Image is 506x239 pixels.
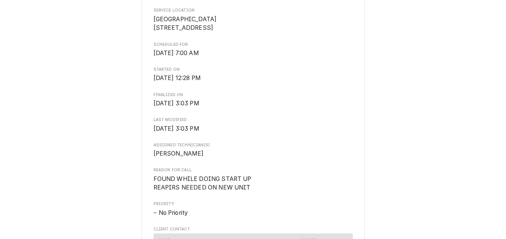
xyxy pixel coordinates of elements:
span: Started On [154,74,353,83]
span: Scheduled For [154,49,353,58]
span: Last Modified [154,124,353,133]
div: Finalized On [154,92,353,108]
span: Priority [154,201,353,207]
span: Assigned Technician(s) [154,149,353,158]
div: No Priority [154,208,353,217]
span: Client Contact [154,226,353,232]
span: FOUND WHILE DOING START UP REAPIRS NEEDED ON NEW UNIT [154,175,253,191]
span: [GEOGRAPHIC_DATA] [STREET_ADDRESS] [154,16,217,32]
div: Scheduled For [154,42,353,58]
div: Priority [154,201,353,217]
span: Reason For Call [154,175,353,192]
div: Service Location [154,7,353,32]
div: Reason For Call [154,167,353,192]
span: Finalized On [154,99,353,108]
span: Priority [154,208,353,217]
span: Last Modified [154,117,353,123]
span: Reason For Call [154,167,353,173]
span: [PERSON_NAME] [154,150,204,157]
span: Scheduled For [154,42,353,48]
span: Assigned Technician(s) [154,142,353,148]
span: [DATE] 3:03 PM [154,100,199,107]
span: Finalized On [154,92,353,98]
div: Assigned Technician(s) [154,142,353,158]
span: [DATE] 7:00 AM [154,50,199,57]
span: [DATE] 3:03 PM [154,125,199,132]
div: Last Modified [154,117,353,133]
span: [DATE] 12:28 PM [154,74,201,82]
div: Started On [154,67,353,83]
span: Service Location [154,15,353,32]
span: Service Location [154,7,353,13]
span: Started On [154,67,353,73]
